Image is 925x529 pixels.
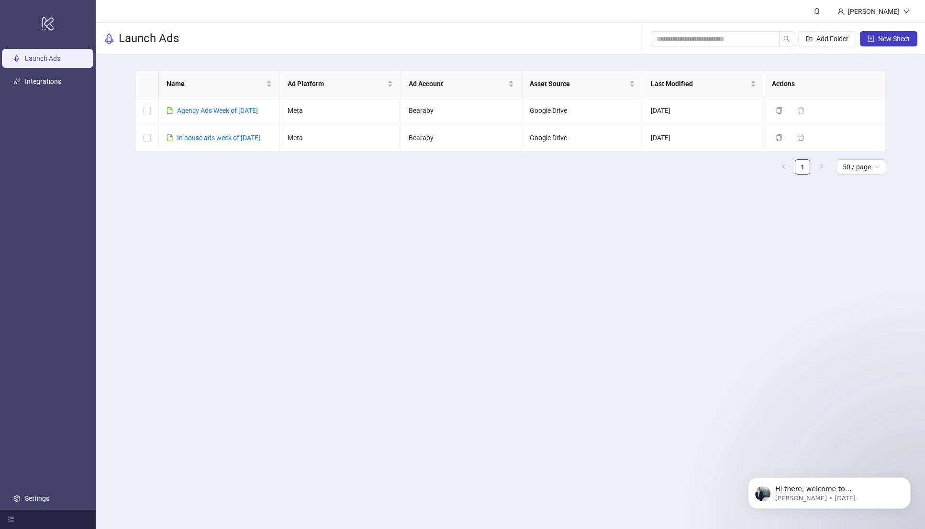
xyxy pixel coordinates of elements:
span: bell [814,8,820,14]
span: Add Folder [816,35,848,43]
a: 1 [795,160,810,174]
span: Name [167,78,264,89]
td: Meta [280,97,401,124]
span: user [837,8,844,15]
td: Bearaby [401,124,522,152]
span: Ad Platform [288,78,385,89]
a: Agency Ads Week of [DATE] [177,107,258,114]
button: New Sheet [860,31,917,46]
th: Name [159,71,280,97]
th: Actions [764,71,885,97]
td: Meta [280,124,401,152]
li: 1 [795,159,810,175]
button: left [776,159,791,175]
span: Ad Account [409,78,506,89]
td: [DATE] [643,124,764,152]
span: 50 / page [843,160,880,174]
th: Ad Account [401,71,522,97]
button: right [814,159,829,175]
span: right [819,164,825,169]
span: Asset Source [530,78,627,89]
span: copy [776,107,782,114]
span: New Sheet [878,35,910,43]
div: Page Size [837,159,885,175]
td: Google Drive [522,97,643,124]
a: Launch Ads [25,55,60,62]
a: Integrations [25,77,61,85]
h3: Launch Ads [119,31,179,46]
span: folder-add [806,35,813,42]
span: down [903,8,910,15]
th: Ad Platform [280,71,401,97]
div: [PERSON_NAME] [844,6,903,17]
td: Bearaby [401,97,522,124]
li: Previous Page [776,159,791,175]
span: file [167,134,173,141]
span: plus-square [868,35,874,42]
span: menu-fold [8,516,14,523]
span: left [780,164,786,169]
iframe: Intercom notifications message [734,457,925,524]
span: file [167,107,173,114]
td: [DATE] [643,97,764,124]
th: Last Modified [643,71,764,97]
span: rocket [103,33,115,44]
a: Settings [25,495,49,502]
a: In house ads week of [DATE] [177,134,260,142]
th: Asset Source [522,71,643,97]
span: search [783,35,790,42]
span: Last Modified [651,78,748,89]
span: delete [798,107,804,114]
span: copy [776,134,782,141]
td: Google Drive [522,124,643,152]
span: delete [798,134,804,141]
li: Next Page [814,159,829,175]
button: Add Folder [798,31,856,46]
